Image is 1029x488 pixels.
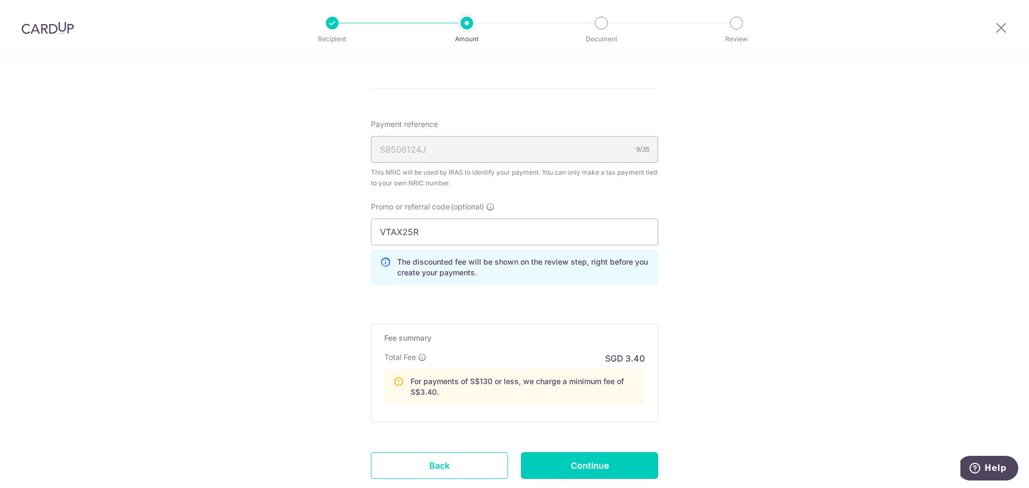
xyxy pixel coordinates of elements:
p: Document [562,34,641,44]
iframe: Opens a widget where you can find more information [960,456,1018,483]
p: Total Fee [384,352,416,363]
a: Back [371,452,508,479]
input: Continue [521,452,658,479]
p: The discounted fee will be shown on the review step, right before you create your payments. [397,257,649,278]
div: 9/35 [636,144,650,155]
p: For payments of S$130 or less, we charge a minimum fee of S$3.40. [411,376,636,397]
p: Recipient [293,34,372,44]
div: This NRIC will be used by IRAS to identify your payment. You can only make a tax payment tied to ... [371,167,658,189]
h5: Fee summary [384,333,645,343]
span: Promo or referral code [371,201,450,212]
p: SGD 3.40 [605,352,645,365]
p: Review [697,34,776,44]
span: (optional) [451,201,484,212]
span: Payment reference [371,119,438,130]
img: CardUp [21,21,74,34]
p: Amount [427,34,506,44]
